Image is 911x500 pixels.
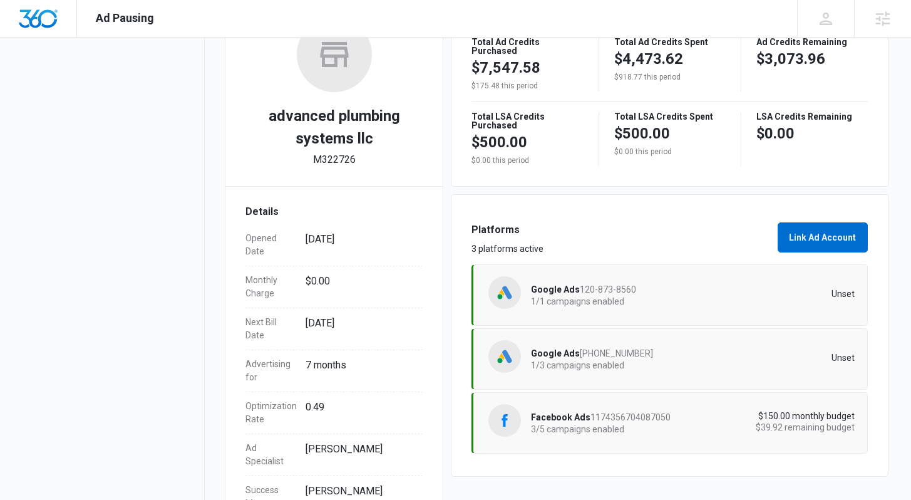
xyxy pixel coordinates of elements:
[245,358,296,384] dt: Advertising for
[614,146,726,157] p: $0.00 this period
[471,328,867,390] a: Google AdsGoogle Ads[PHONE_NUMBER]1/3 campaigns enabledUnset
[471,242,769,256] p: 3 platforms active
[495,283,514,302] img: Google Ads
[531,425,692,434] p: 3/5 campaigns enabled
[471,38,583,55] p: Total Ad Credits Purchased
[245,308,423,350] div: Next Bill Date[DATE]
[245,316,296,342] dt: Next Bill Date
[580,284,636,294] span: 120-873-8560
[245,105,423,150] h2: advanced plumbing systems llc
[531,361,692,370] p: 1/3 campaigns enabled
[471,112,583,130] p: Total LSA Credits Purchased
[614,112,726,121] p: Total LSA Credits Spent
[245,274,296,300] dt: Monthly Charge
[471,58,540,78] p: $7,547.58
[245,232,296,258] dt: Opened Date
[693,353,855,362] p: Unset
[693,289,855,298] p: Unset
[590,412,671,422] span: 1174356704087050
[471,222,769,237] h3: Platforms
[306,358,413,384] dd: 7 months
[306,316,413,342] dd: [DATE]
[245,400,296,426] dt: Optimization Rate
[313,152,356,167] p: M322726
[778,222,868,253] button: Link Ad Account
[614,38,726,46] p: Total Ad Credits Spent
[471,80,583,91] p: $175.48 this period
[471,392,867,454] a: Facebook AdsFacebook Ads11743567040870503/5 campaigns enabled$150.00 monthly budget$39.92 remaini...
[531,284,580,294] span: Google Ads
[245,204,423,219] h3: Details
[693,423,855,432] p: $39.92 remaining budget
[471,155,583,166] p: $0.00 this period
[245,350,423,392] div: Advertising for7 months
[756,49,825,69] p: $3,073.96
[614,123,670,143] p: $500.00
[245,266,423,308] div: Monthly Charge$0.00
[306,442,413,468] dd: [PERSON_NAME]
[245,224,423,266] div: Opened Date[DATE]
[531,348,580,358] span: Google Ads
[756,112,868,121] p: LSA Credits Remaining
[306,232,413,258] dd: [DATE]
[531,297,692,306] p: 1/1 campaigns enabled
[614,49,683,69] p: $4,473.62
[306,274,413,300] dd: $0.00
[245,392,423,434] div: Optimization Rate0.49
[245,442,296,468] dt: Ad Specialist
[693,412,855,420] p: $150.00 monthly budget
[756,38,868,46] p: Ad Credits Remaining
[614,71,726,83] p: $918.77 this period
[471,132,527,152] p: $500.00
[756,123,795,143] p: $0.00
[495,347,514,366] img: Google Ads
[96,11,154,24] span: Ad Pausing
[580,348,653,358] span: [PHONE_NUMBER]
[245,434,423,476] div: Ad Specialist[PERSON_NAME]
[306,400,413,426] dd: 0.49
[495,411,514,430] img: Facebook Ads
[531,412,590,422] span: Facebook Ads
[471,264,867,326] a: Google AdsGoogle Ads120-873-85601/1 campaigns enabledUnset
